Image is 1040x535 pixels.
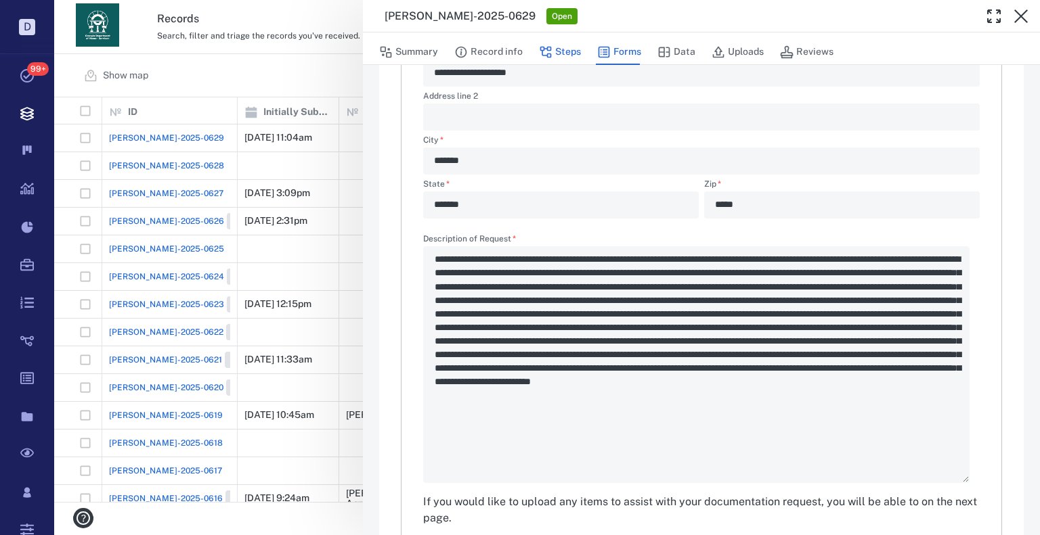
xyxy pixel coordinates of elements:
[712,39,764,65] button: Uploads
[385,8,536,24] h3: [PERSON_NAME]-2025-0629
[454,39,523,65] button: Record info
[1007,3,1035,30] button: Close
[379,39,438,65] button: Summary
[423,92,980,103] label: Address line 2
[27,62,49,76] span: 99+
[597,39,641,65] button: Forms
[539,39,581,65] button: Steps
[980,3,1007,30] button: Toggle Fullscreen
[423,494,980,526] div: If you would like to upload any items to assist with your documentation request, you will be able...
[704,180,980,191] label: Zip
[423,136,980,147] label: City
[657,39,695,65] button: Data
[549,11,575,22] span: Open
[30,9,58,22] span: Help
[19,19,35,35] p: D
[423,180,699,191] label: State
[780,39,833,65] button: Reviews
[423,235,980,246] label: Description of Request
